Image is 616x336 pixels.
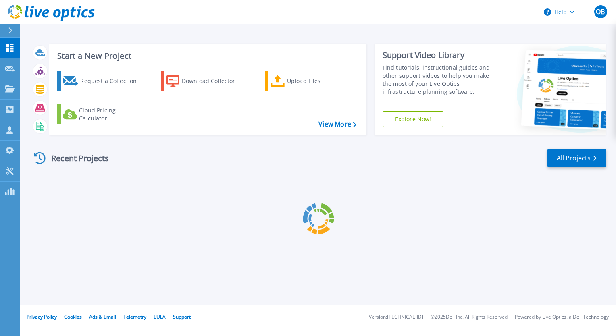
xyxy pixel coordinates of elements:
[383,111,444,127] a: Explore Now!
[369,315,423,320] li: Version: [TECHNICAL_ID]
[64,313,82,320] a: Cookies
[57,52,356,60] h3: Start a New Project
[515,315,609,320] li: Powered by Live Optics, a Dell Technology
[89,313,116,320] a: Ads & Email
[57,71,147,91] a: Request a Collection
[596,8,605,15] span: OB
[287,73,352,89] div: Upload Files
[27,313,57,320] a: Privacy Policy
[265,71,355,91] a: Upload Files
[31,148,120,168] div: Recent Projects
[57,104,147,124] a: Cloud Pricing Calculator
[79,106,144,122] div: Cloud Pricing Calculator
[154,313,166,320] a: EULA
[182,73,246,89] div: Download Collector
[383,64,499,96] div: Find tutorials, instructional guides and other support videos to help you make the most of your L...
[123,313,146,320] a: Telemetry
[173,313,191,320] a: Support
[80,73,145,89] div: Request a Collection
[547,149,606,167] a: All Projects
[318,120,356,128] a: View More
[431,315,508,320] li: © 2025 Dell Inc. All Rights Reserved
[383,50,499,60] div: Support Video Library
[161,71,251,91] a: Download Collector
